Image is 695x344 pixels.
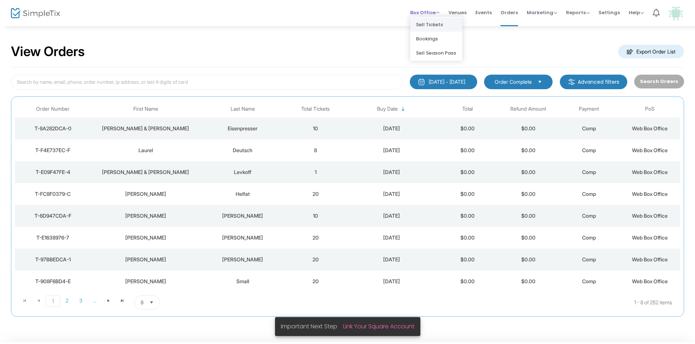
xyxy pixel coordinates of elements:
span: Page 4 [88,295,102,306]
span: Comp [582,191,596,197]
kendo-pager-info: 1 - 8 of 252 items [232,295,672,310]
a: Link Your Square Account [343,322,415,331]
span: Web Box Office [632,125,668,131]
td: $0.00 [498,249,559,270]
td: $0.00 [498,183,559,205]
button: [DATE] - [DATE] [410,75,477,89]
span: Buy Date [377,106,398,112]
div: T-908F6BD4-E [17,278,89,285]
td: $0.00 [437,205,498,227]
span: Go to the next page [102,295,115,306]
span: Page 2 [60,295,74,306]
div: T-97BBEDCA-1 [17,256,89,263]
div: 9/15/2025 [348,234,435,241]
span: Orders [500,3,518,22]
div: Andrew [93,256,198,263]
div: Barbara & Louis [93,125,198,132]
span: Order Complete [495,78,532,86]
td: $0.00 [498,205,559,227]
td: $0.00 [437,249,498,270]
h2: View Orders [11,44,85,60]
span: Page 3 [74,295,88,306]
span: Go to the last page [119,298,125,304]
span: Marketing [527,9,557,16]
input: Search by name, email, phone, order number, ip address, or last 4 digits of card [11,75,403,90]
td: $0.00 [437,183,498,205]
div: 9/15/2025 [348,278,435,285]
li: Sell Season Pass [410,46,462,60]
span: Settings [598,3,620,22]
span: Venues [448,3,467,22]
td: $0.00 [437,118,498,139]
td: 10 [285,205,346,227]
div: T-FC8F0379-C [17,190,89,198]
td: $0.00 [437,161,498,183]
span: Help [629,9,644,16]
div: 9/15/2025 [348,256,435,263]
div: Susan & Steven [93,169,198,176]
td: 20 [285,183,346,205]
span: Events [475,3,492,22]
th: Total Tickets [285,100,346,118]
div: Smith [202,256,283,263]
td: $0.00 [437,139,498,161]
img: monthly [418,78,425,86]
td: $0.00 [498,118,559,139]
span: Payment [579,106,599,112]
div: T-6D947CDA-F [17,212,89,220]
td: 20 [285,227,346,249]
td: $0.00 [498,161,559,183]
span: Last Name [231,106,255,112]
m-button: Advanced filters [560,75,627,89]
span: Comp [582,125,596,131]
span: Order Number [36,106,70,112]
td: $0.00 [498,270,559,292]
td: $0.00 [437,227,498,249]
div: Data table [15,100,680,292]
td: 1 [285,161,346,183]
span: Go to the last page [115,295,129,306]
div: 9/15/2025 [348,190,435,198]
span: Web Box Office [632,256,668,262]
div: 9/15/2025 [348,125,435,132]
button: Select [146,296,157,309]
span: First Name [133,106,158,112]
td: $0.00 [498,227,559,249]
div: 9/15/2025 [348,169,435,176]
div: Helfat [202,190,283,198]
span: Box Office [410,9,440,16]
span: Sortable [400,106,406,112]
td: $0.00 [437,270,498,292]
div: Jenifer [93,212,198,220]
span: Comp [582,147,596,153]
div: Levkoff [202,169,283,176]
li: Bookings [410,32,462,46]
div: T-E1638976-7 [17,234,89,241]
span: PoS [645,106,655,112]
th: Total [437,100,498,118]
span: Web Box Office [632,169,668,175]
div: [DATE] - [DATE] [429,78,465,86]
span: Page 1 [46,295,60,307]
div: Rabinowitz [202,234,283,241]
div: Small [202,278,283,285]
td: 8 [285,139,346,161]
span: Web Box Office [632,191,668,197]
div: 9/15/2025 [348,212,435,220]
th: Refund Amount [498,100,559,118]
img: filter [568,78,575,86]
div: Susan [93,278,198,285]
div: Joshua [93,190,198,198]
button: Select [535,78,545,86]
span: Reports [566,9,590,16]
span: Comp [582,256,596,262]
div: Brooks [202,212,283,220]
span: Comp [582,213,596,219]
td: $0.00 [498,139,559,161]
span: Web Box Office [632,147,668,153]
span: Web Box Office [632,278,668,284]
div: T-F4E737EC-F [17,147,89,154]
div: Deutsch [202,147,283,154]
div: Laurel [93,147,198,154]
span: Go to the next page [106,298,111,304]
